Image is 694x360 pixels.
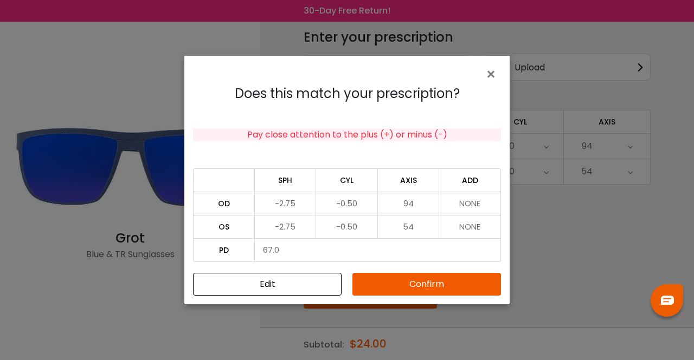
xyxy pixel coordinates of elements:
td: NONE [439,215,501,238]
div: Pay close attention to the plus (+) or minus (-) [193,128,501,141]
td: 94 [378,192,440,215]
td: -2.75 [255,192,317,215]
td: SPH [255,168,317,192]
h4: Does this match your prescription? [193,86,501,102]
td: -2.75 [255,215,317,238]
button: Confirm [352,273,501,296]
td: CYL [316,168,378,192]
td: -0.50 [316,215,378,238]
td: -0.50 [316,192,378,215]
td: 67.0 [255,238,501,262]
button: Close [485,64,501,83]
td: 54 [378,215,440,238]
button: Close [193,273,342,296]
img: chat [661,296,674,305]
span: × [485,63,501,86]
td: AXIS [378,168,440,192]
td: ADD [439,168,501,192]
td: NONE [439,192,501,215]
